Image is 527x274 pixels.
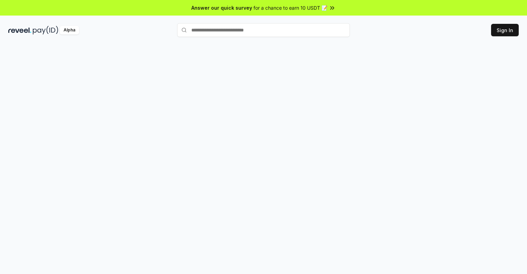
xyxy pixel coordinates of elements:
[491,24,519,36] button: Sign In
[33,26,58,35] img: pay_id
[60,26,79,35] div: Alpha
[191,4,252,11] span: Answer our quick survey
[8,26,31,35] img: reveel_dark
[253,4,327,11] span: for a chance to earn 10 USDT 📝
